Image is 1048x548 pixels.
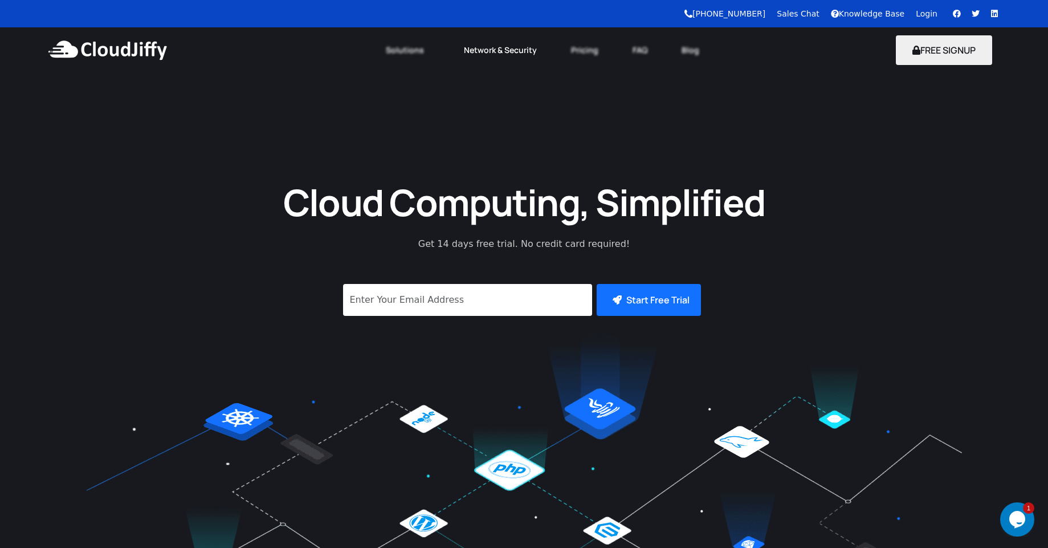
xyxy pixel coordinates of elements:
[684,9,765,18] a: [PHONE_NUMBER]
[1000,502,1037,537] iframe: chat widget
[343,284,592,316] input: Enter Your Email Address
[554,38,615,63] a: Pricing
[664,38,716,63] a: Blog
[615,38,664,63] a: FAQ
[368,237,681,251] p: Get 14 days free trial. No credit card required!
[896,44,992,56] a: FREE SIGNUP
[268,178,781,226] h1: Cloud Computing, Simplified
[597,284,701,316] button: Start Free Trial
[447,38,554,63] a: Network & Security
[831,9,905,18] a: Knowledge Base
[916,9,937,18] a: Login
[896,35,992,65] button: FREE SIGNUP
[777,9,819,18] a: Sales Chat
[369,38,447,63] a: Solutions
